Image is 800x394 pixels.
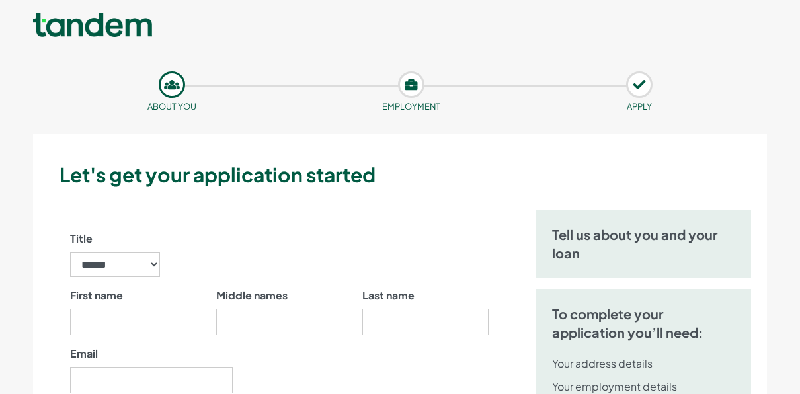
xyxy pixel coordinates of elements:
li: Your address details [552,352,735,375]
small: About you [147,101,196,112]
h3: Let's get your application started [60,161,762,188]
label: Email [70,346,98,362]
h5: To complete your application you’ll need: [552,305,735,342]
label: First name [70,288,123,303]
small: Employment [382,101,440,112]
label: Last name [362,288,415,303]
label: Middle names [216,288,288,303]
h5: Tell us about you and your loan [552,225,735,262]
small: APPLY [627,101,652,112]
label: Title [70,231,93,247]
